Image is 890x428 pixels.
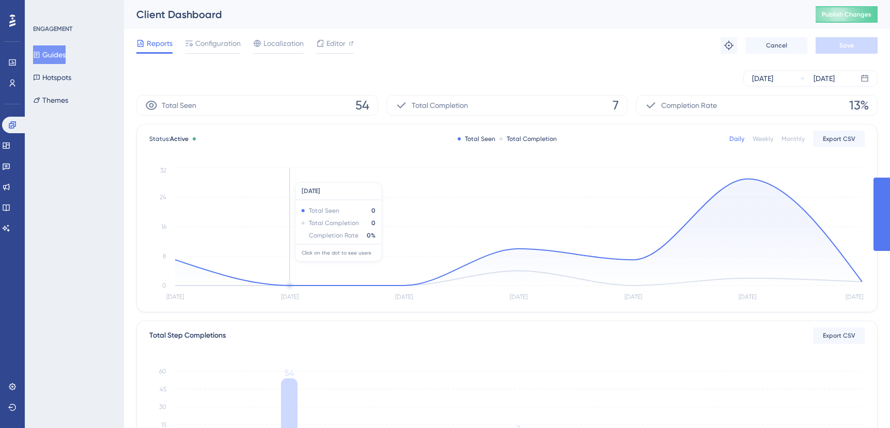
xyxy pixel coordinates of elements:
tspan: 0 [162,282,166,289]
button: Export CSV [813,327,865,344]
span: Cancel [766,41,787,50]
span: Export CSV [823,135,855,143]
div: [DATE] [752,72,773,85]
tspan: [DATE] [846,293,863,300]
button: Save [816,37,878,54]
button: Export CSV [813,131,865,147]
span: 13% [849,97,869,114]
button: Cancel [745,37,807,54]
tspan: [DATE] [624,293,642,300]
tspan: 24 [160,194,166,201]
div: Total Completion [499,135,557,143]
span: Total Seen [162,99,196,112]
div: Monthly [782,135,805,143]
tspan: [DATE] [281,293,299,300]
tspan: 60 [159,368,166,375]
span: Status: [149,135,189,143]
span: Reports [147,37,173,50]
span: Active [170,135,189,142]
button: Hotspots [33,68,71,87]
span: Save [839,41,854,50]
tspan: [DATE] [166,293,184,300]
span: Completion Rate [661,99,717,112]
tspan: 45 [160,386,166,393]
span: Localization [263,37,304,50]
span: 7 [613,97,619,114]
div: Daily [729,135,744,143]
tspan: [DATE] [510,293,527,300]
div: ENGAGEMENT [33,25,72,33]
tspan: 54 [285,368,294,378]
div: [DATE] [814,72,835,85]
span: 54 [355,97,369,114]
tspan: 32 [160,167,166,174]
span: Publish Changes [822,10,871,19]
tspan: 16 [161,223,166,230]
div: Total Seen [458,135,495,143]
span: Editor [326,37,346,50]
span: Export CSV [823,331,855,340]
tspan: [DATE] [395,293,413,300]
tspan: 8 [163,252,166,260]
tspan: [DATE] [739,293,756,300]
div: Client Dashboard [136,7,790,22]
div: Total Step Completions [149,329,226,342]
tspan: 30 [159,403,166,410]
div: Weekly [753,135,773,143]
button: Publish Changes [816,6,878,23]
button: Guides [33,45,66,64]
button: Themes [33,91,68,109]
span: Configuration [195,37,241,50]
span: Total Completion [412,99,468,112]
iframe: UserGuiding AI Assistant Launcher [847,387,878,418]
